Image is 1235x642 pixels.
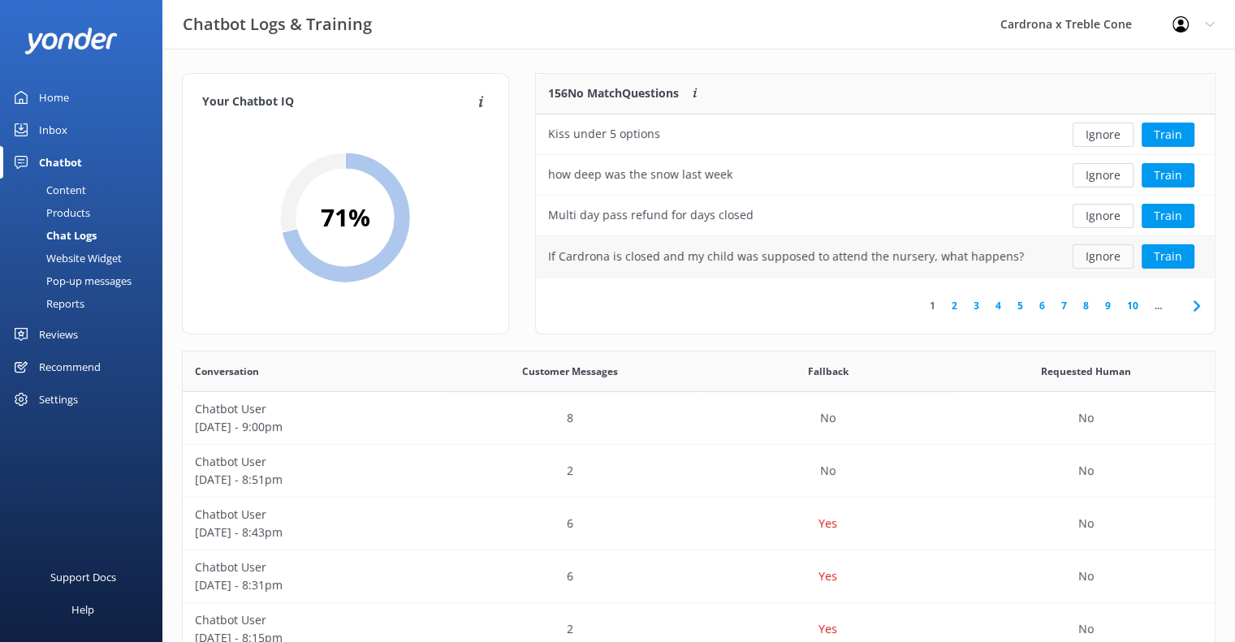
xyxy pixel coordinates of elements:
span: Customer Messages [522,364,618,379]
div: Multi day pass refund for days closed [548,206,754,224]
div: row [183,445,1215,498]
div: Recommend [39,351,101,383]
p: Yes [818,515,837,532]
div: Kiss under 5 options [548,125,660,143]
p: 2 [567,620,573,638]
button: Ignore [1073,163,1134,187]
p: No [1078,409,1094,427]
p: Chatbot User [195,400,429,418]
a: Content [10,179,162,201]
button: Train [1142,163,1194,187]
a: 4 [987,298,1009,313]
div: Inbox [39,114,67,146]
div: Help [71,593,94,626]
div: Products [10,201,90,224]
div: Chatbot [39,146,82,179]
div: If Cardrona is closed and my child was supposed to attend the nursery, what happens? [548,248,1024,265]
a: 6 [1031,298,1053,313]
span: Requested Human [1041,364,1131,379]
div: Website Widget [10,247,122,269]
p: No [820,409,836,427]
div: Reviews [39,318,78,351]
div: row [536,236,1215,277]
a: Pop-up messages [10,269,162,292]
a: 5 [1009,298,1031,313]
p: 2 [567,462,573,480]
div: Support Docs [50,561,116,593]
button: Ignore [1073,123,1134,147]
p: No [1078,515,1094,532]
p: Chatbot User [195,558,429,576]
p: No [1078,620,1094,638]
a: 8 [1075,298,1097,313]
p: No [1078,567,1094,585]
p: No [1078,462,1094,480]
div: row [183,498,1215,550]
button: Train [1142,204,1194,228]
div: Reports [10,292,84,315]
p: 6 [567,515,573,532]
span: ... [1146,298,1170,313]
button: Ignore [1073,244,1134,269]
div: Settings [39,383,78,416]
p: Yes [818,620,837,638]
div: row [183,392,1215,445]
p: [DATE] - 9:00pm [195,418,429,436]
p: 8 [567,409,573,427]
div: row [183,550,1215,603]
p: Chatbot User [195,506,429,524]
img: yonder-white-logo.png [24,28,118,54]
p: No [820,462,836,480]
a: Products [10,201,162,224]
a: Chat Logs [10,224,162,247]
a: 1 [922,298,944,313]
p: [DATE] - 8:31pm [195,576,429,594]
h4: Your Chatbot IQ [202,93,473,111]
span: Conversation [195,364,259,379]
p: 156 No Match Questions [548,84,679,102]
a: 10 [1119,298,1146,313]
a: 9 [1097,298,1119,313]
div: row [536,155,1215,196]
div: Pop-up messages [10,269,132,292]
p: Chatbot User [195,453,429,471]
div: grid [536,114,1215,277]
h2: 71 % [321,198,370,237]
a: Reports [10,292,162,315]
a: 3 [965,298,987,313]
div: row [536,196,1215,236]
p: [DATE] - 8:51pm [195,471,429,489]
span: Fallback [807,364,848,379]
h3: Chatbot Logs & Training [183,11,372,37]
a: 2 [944,298,965,313]
p: Yes [818,567,837,585]
a: Website Widget [10,247,162,269]
div: Chat Logs [10,224,97,247]
div: row [536,114,1215,155]
div: Content [10,179,86,201]
p: [DATE] - 8:43pm [195,524,429,541]
button: Train [1142,244,1194,269]
div: Home [39,81,69,114]
button: Train [1142,123,1194,147]
p: 6 [567,567,573,585]
button: Ignore [1073,204,1134,228]
a: 7 [1053,298,1075,313]
p: Chatbot User [195,611,429,629]
div: how deep was the snow last week [548,166,732,183]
